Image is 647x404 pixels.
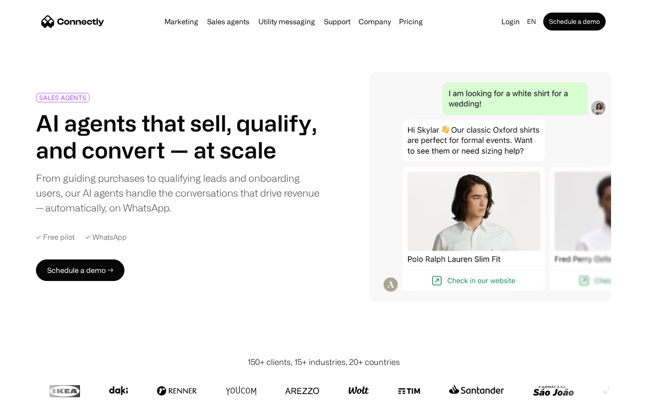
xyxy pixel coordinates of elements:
[255,18,319,25] a: Utility messaging
[36,259,124,281] a: Schedule a demo →
[395,18,426,25] a: Pricing
[18,388,54,401] ul: Language list
[36,233,75,242] div: ✓ Free pilot
[527,15,536,28] div: en
[359,15,391,28] div: Company
[36,110,320,163] h1: AI agents that sell, qualify, and convert — at scale
[356,15,394,28] div: Company
[39,94,86,101] div: SALES AGENTS
[9,387,54,401] aside: Language selected: English
[161,18,202,25] a: Marketing
[204,18,253,25] a: Sales agents
[85,233,127,242] div: ✓ WhatsApp
[543,13,606,31] a: Schedule a demo
[36,171,320,215] div: From guiding purchases to qualifying leads and onboarding users, our AI agents handle the convers...
[498,15,523,28] a: Login
[523,15,541,28] div: en
[41,15,104,28] a: home
[320,18,354,25] a: Support
[248,356,400,368] div: 150+ clients, 15+ industries, 20+ countries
